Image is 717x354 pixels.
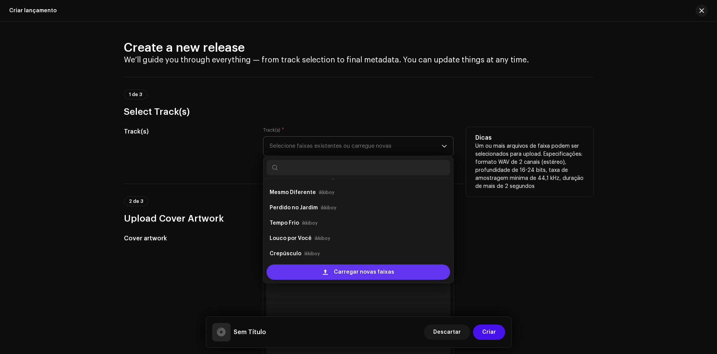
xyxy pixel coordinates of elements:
li: Louco por Você [267,231,450,246]
span: Criar [482,325,496,340]
h4: We’ll guide you through everything — from track selection to final metadata. You can update thing... [124,55,593,65]
li: Tempo Frio [267,215,450,231]
strong: Perdido no Jardim [270,202,318,214]
strong: Louco por Você [270,232,312,245]
small: ikkiboy [304,250,320,258]
h5: Track(s) [124,127,251,136]
small: ikkiboy [315,235,330,242]
h3: Select Track(s) [124,106,593,118]
strong: Crepúsculo [270,248,301,260]
button: Criar [473,325,505,340]
button: Descartar [424,325,470,340]
span: Descartar [433,325,461,340]
span: Carregar novas faixas [334,264,394,280]
small: ikkiboy [302,219,318,227]
h2: Create a new release [124,40,593,55]
span: 2 de 3 [129,199,143,204]
li: Perdido no Jardim [267,200,450,215]
h5: Sem Título [234,328,266,337]
h5: Cover artwork [124,234,251,243]
li: Crepúsculo [267,246,450,261]
div: dropdown trigger [442,137,447,156]
h5: Dicas [475,133,584,142]
label: Track(s) [263,127,284,133]
small: ikkiboy [319,189,335,196]
small: ikkiboy [321,204,337,212]
span: 1 de 3 [129,92,142,97]
p: Um ou mais arquivos de faixa podem ser selecionados para upload. Especificações: formato WAV de 2... [475,142,584,191]
h3: Upload Cover Artwork [124,212,593,225]
span: Selecione faixas existentes ou carregue novas [270,137,442,156]
li: Mesmo Diferente [267,185,450,200]
strong: Mesmo Diferente [270,186,316,199]
strong: Tempo Frio [270,217,299,229]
